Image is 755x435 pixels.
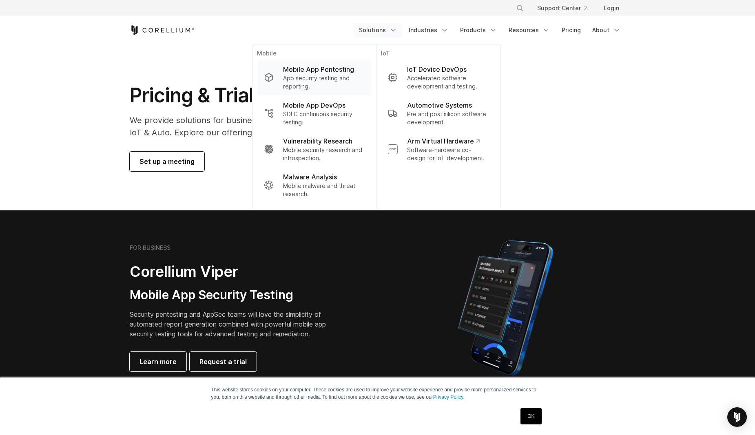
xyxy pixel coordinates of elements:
[557,23,586,38] a: Pricing
[130,83,455,108] h1: Pricing & Trials
[199,357,247,367] span: Request a trial
[130,352,186,371] a: Learn more
[130,309,339,339] p: Security pentesting and AppSec teams will love the simplicity of automated report generation comb...
[404,23,454,38] a: Industries
[407,136,479,146] p: Arm Virtual Hardware
[727,407,747,427] div: Open Intercom Messenger
[257,95,371,131] a: Mobile App DevOps SDLC continuous security testing.
[455,23,502,38] a: Products
[190,352,257,371] a: Request a trial
[130,152,204,171] a: Set up a meeting
[407,64,467,74] p: IoT Device DevOps
[381,131,495,167] a: Arm Virtual Hardware Software-hardware co-design for IoT development.
[283,64,354,74] p: Mobile App Pentesting
[407,146,489,162] p: Software-hardware co-design for IoT development.
[381,49,495,60] p: IoT
[139,357,177,367] span: Learn more
[130,25,195,35] a: Corellium Home
[283,182,364,198] p: Mobile malware and threat research.
[587,23,626,38] a: About
[257,60,371,95] a: Mobile App Pentesting App security testing and reporting.
[130,244,170,252] h6: FOR BUSINESS
[506,1,626,15] div: Navigation Menu
[257,131,371,167] a: Vulnerability Research Mobile security research and introspection.
[407,100,472,110] p: Automotive Systems
[520,408,541,424] a: OK
[354,23,402,38] a: Solutions
[531,1,594,15] a: Support Center
[283,172,337,182] p: Malware Analysis
[407,110,489,126] p: Pre and post silicon software development.
[283,146,364,162] p: Mobile security research and introspection.
[407,74,489,91] p: Accelerated software development and testing.
[257,167,371,203] a: Malware Analysis Mobile malware and threat research.
[283,136,352,146] p: Vulnerability Research
[211,386,544,401] p: This website stores cookies on your computer. These cookies are used to improve your website expe...
[130,287,339,303] h3: Mobile App Security Testing
[597,1,626,15] a: Login
[513,1,527,15] button: Search
[354,23,626,38] div: Navigation Menu
[130,263,339,281] h2: Corellium Viper
[283,74,364,91] p: App security testing and reporting.
[257,49,371,60] p: Mobile
[381,95,495,131] a: Automotive Systems Pre and post silicon software development.
[283,100,345,110] p: Mobile App DevOps
[381,60,495,95] a: IoT Device DevOps Accelerated software development and testing.
[283,110,364,126] p: SDLC continuous security testing.
[130,114,455,139] p: We provide solutions for businesses, research teams, community individuals, and IoT & Auto. Explo...
[139,157,195,166] span: Set up a meeting
[433,394,465,400] a: Privacy Policy.
[504,23,555,38] a: Resources
[444,236,567,379] img: Corellium MATRIX automated report on iPhone showing app vulnerability test results across securit...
